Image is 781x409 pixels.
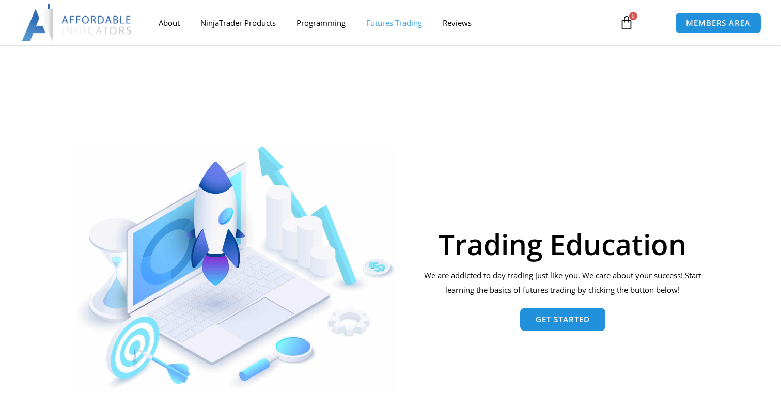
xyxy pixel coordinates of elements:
[536,316,590,323] span: Get Started
[148,11,190,35] a: About
[417,230,708,258] h1: Trading Education
[73,146,397,392] img: AdobeStock 293954085 1 Converted | Affordable Indicators – NinjaTrader
[22,4,133,41] img: LogoAI | Affordable Indicators – NinjaTrader
[148,11,609,35] nav: Menu
[190,11,286,35] a: NinjaTrader Products
[356,11,432,35] a: Futures Trading
[686,19,751,27] span: MEMBERS AREA
[520,308,605,331] a: Get Started
[432,11,482,35] a: Reviews
[286,11,356,35] a: Programming
[675,12,761,34] a: MEMBERS AREA
[417,269,708,297] p: We are addicted to day trading just like you. We care about your success! Start learning the basi...
[604,8,649,38] a: 0
[629,12,637,20] span: 0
